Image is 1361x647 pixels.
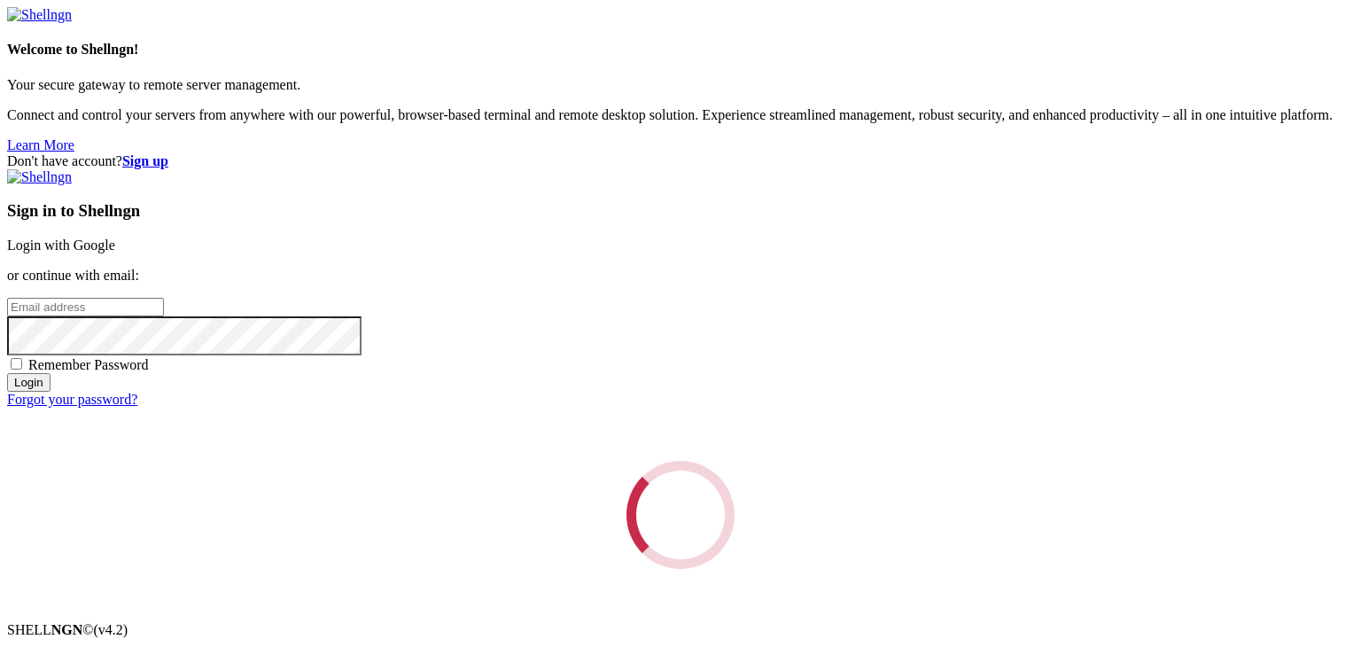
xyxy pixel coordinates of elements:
[7,268,1354,284] p: or continue with email:
[7,42,1354,58] h4: Welcome to Shellngn!
[7,7,72,23] img: Shellngn
[7,201,1354,221] h3: Sign in to Shellngn
[7,298,164,316] input: Email address
[94,622,128,637] span: 4.2.0
[7,622,128,637] span: SHELL ©
[28,357,149,372] span: Remember Password
[122,153,168,168] a: Sign up
[7,169,72,185] img: Shellngn
[7,153,1354,169] div: Don't have account?
[11,358,22,370] input: Remember Password
[7,107,1354,123] p: Connect and control your servers from anywhere with our powerful, browser-based terminal and remo...
[7,238,115,253] a: Login with Google
[7,392,137,407] a: Forgot your password?
[51,622,83,637] b: NGN
[7,137,74,152] a: Learn More
[626,461,735,569] div: Loading...
[7,373,51,392] input: Login
[7,77,1354,93] p: Your secure gateway to remote server management.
